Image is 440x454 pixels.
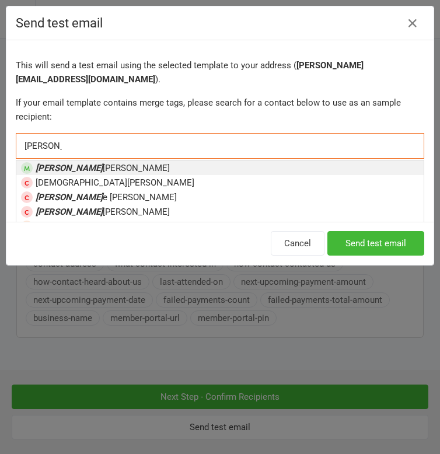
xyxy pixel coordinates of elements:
[36,221,103,232] span: [PERSON_NAME]
[16,96,424,124] p: If your email template contains merge tags, please search for a contact below to use as an sample...
[36,192,103,202] em: [PERSON_NAME]
[327,231,424,256] button: Send test email
[36,163,170,173] span: [PERSON_NAME]
[36,207,170,217] span: [PERSON_NAME]
[403,14,422,33] button: Close
[36,163,103,173] em: [PERSON_NAME]
[16,58,424,86] p: This will send a test email using the selected template to your address ( ).
[23,138,63,153] input: Search by contact name
[36,177,194,188] span: [DEMOGRAPHIC_DATA][PERSON_NAME]
[16,16,424,30] h4: Send test email
[36,207,103,217] em: [PERSON_NAME]
[271,231,324,256] button: Cancel
[36,192,177,202] span: e [PERSON_NAME]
